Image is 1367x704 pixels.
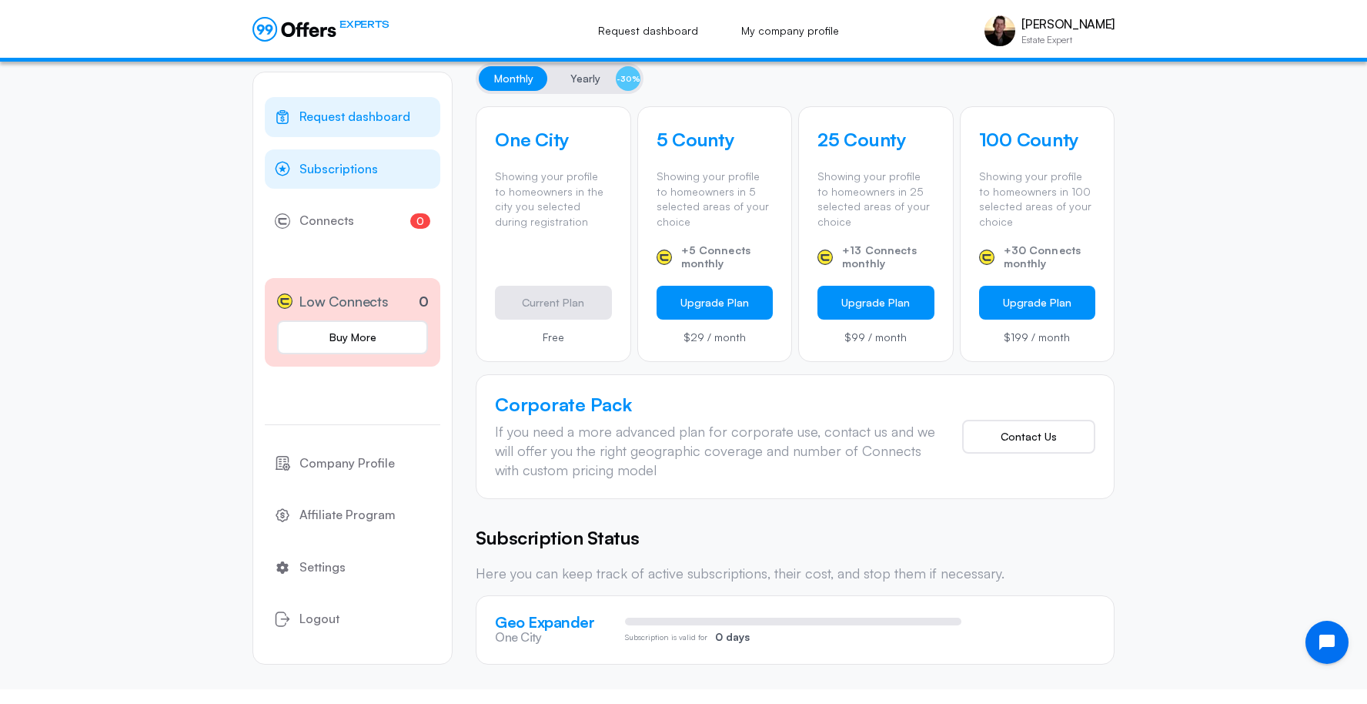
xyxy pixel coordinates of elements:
span: Subscriptions [299,159,378,179]
img: ct [21,703,22,704]
p: Showing your profile to homeowners in 100 selected areas of your choice [979,169,1096,229]
p: 0 [419,290,429,311]
a: My company profile [724,14,856,48]
img: ct [1,703,2,704]
p: Estate Expert [1021,35,1115,45]
img: ct [18,703,19,704]
p: Showing your profile to homeowners in the city you selected during registration [495,169,612,229]
img: Aris Anagnos [984,15,1015,46]
a: EXPERTS [252,17,389,42]
img: ct [11,703,12,704]
a: Connects0 [265,201,440,241]
button: Upgrade Plan [657,286,774,320]
img: ct [9,703,10,704]
img: ct [15,703,16,704]
span: Settings [299,557,346,577]
a: Company Profile [265,443,440,483]
a: Request dashboard [581,14,715,48]
h4: One City [495,126,612,153]
button: Yearly-30% [555,66,640,91]
span: +30 Connects monthly [1004,244,1096,270]
span: Request dashboard [299,107,410,127]
button: Monthly [479,66,549,91]
span: -30% [616,66,640,91]
h4: Corporate Pack [495,394,938,416]
button: Contact Us [962,420,1095,454]
span: Monthly [494,69,533,88]
strong: 0 days [715,632,750,642]
p: [PERSON_NAME] [1021,17,1115,32]
p: One City [495,630,607,645]
p: Showing your profile to homeowners in 25 selected areas of your choice [817,169,934,229]
a: Request dashboard [265,97,440,137]
button: Upgrade Plan [817,286,934,320]
img: ct [3,703,4,704]
img: ct [12,703,13,704]
img: ct [23,703,24,704]
span: Company Profile [299,453,395,473]
img: ct [19,703,20,704]
p: $29 / month [657,332,774,343]
button: Upgrade Plan [979,286,1096,320]
h5: Subscription Status [476,524,1115,551]
p: Free [495,332,612,343]
span: Subscription is valid for [625,633,707,641]
span: +5 Connects monthly [681,244,774,270]
span: Connects [299,211,354,231]
p: Geo Expander [495,615,607,630]
button: Logout [265,599,440,639]
a: Subscriptions [265,149,440,189]
div: If you need a more advanced plan for corporate use, contact us and we will offer you the right ge... [495,422,938,481]
span: EXPERTS [339,17,389,32]
img: ct [6,703,7,704]
h4: 100 County [979,126,1096,153]
a: Affiliate Program [265,495,440,535]
p: $99 / month [817,332,934,343]
p: Here you can keep track of active subscriptions, their cost, and stop them if necessary. [476,564,1115,583]
span: Affiliate Program [299,505,396,525]
img: ct [10,703,11,704]
img: ct [22,703,23,704]
a: Buy More [277,320,428,354]
h4: 25 County [817,126,934,153]
img: ct [2,703,3,704]
span: +13 Connects monthly [842,244,934,270]
img: ct [20,703,21,704]
img: ct [14,703,15,704]
img: ct [8,703,9,704]
img: ct [13,703,14,704]
button: Current Plan [495,286,612,320]
p: Showing your profile to homeowners in 5 selected areas of your choice [657,169,774,229]
img: ct [4,703,5,704]
span: 0 [410,213,430,229]
img: ct [7,703,8,704]
h4: 5 County [657,126,774,153]
p: $199 / month [979,332,1096,343]
a: Settings [265,547,440,587]
span: Low Connects [299,290,389,312]
img: ct [16,703,17,704]
span: Logout [299,609,339,629]
img: ct [17,703,18,704]
span: Yearly [570,69,600,88]
img: ct [5,703,6,704]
